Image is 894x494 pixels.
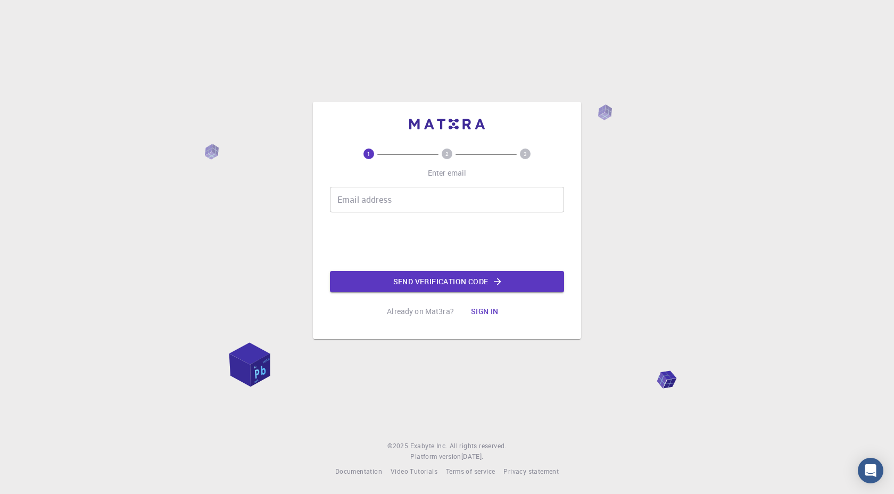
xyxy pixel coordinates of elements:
[391,467,437,475] span: Video Tutorials
[524,150,527,158] text: 3
[391,466,437,477] a: Video Tutorials
[503,466,559,477] a: Privacy statement
[462,301,507,322] button: Sign in
[461,452,484,460] span: [DATE] .
[445,150,449,158] text: 2
[461,451,484,462] a: [DATE].
[428,168,467,178] p: Enter email
[410,441,448,451] a: Exabyte Inc.
[503,467,559,475] span: Privacy statement
[387,441,410,451] span: © 2025
[410,451,461,462] span: Platform version
[446,466,495,477] a: Terms of service
[446,467,495,475] span: Terms of service
[858,458,883,483] div: Open Intercom Messenger
[335,466,382,477] a: Documentation
[330,271,564,292] button: Send verification code
[410,441,448,450] span: Exabyte Inc.
[335,467,382,475] span: Documentation
[387,306,454,317] p: Already on Mat3ra?
[366,221,528,262] iframe: reCAPTCHA
[367,150,370,158] text: 1
[450,441,507,451] span: All rights reserved.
